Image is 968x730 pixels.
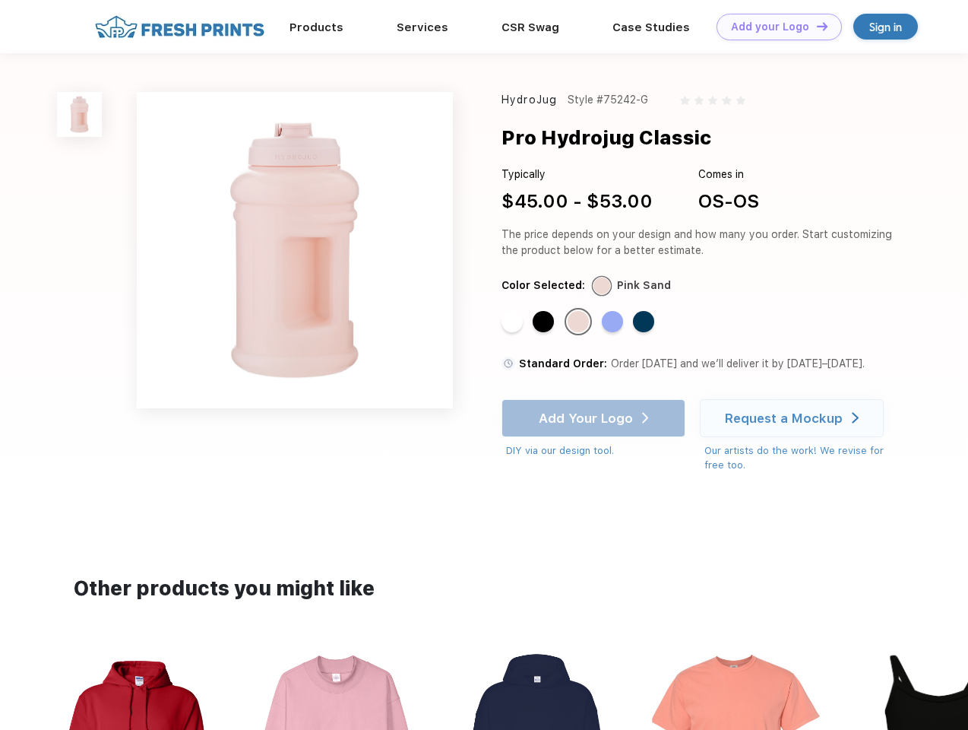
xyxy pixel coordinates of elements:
[501,188,653,215] div: $45.00 - $53.00
[519,357,607,370] span: Standard Order:
[501,227,898,259] div: The price depends on your design and how many you order. Start customizing the product below for ...
[722,96,731,105] img: gray_star.svg
[731,21,809,33] div: Add your Logo
[869,18,902,36] div: Sign in
[736,96,745,105] img: gray_star.svg
[501,123,711,152] div: Pro Hydrojug Classic
[725,411,843,426] div: Request a Mockup
[501,311,523,332] div: White
[568,92,648,108] div: Style #75242-G
[74,574,894,604] div: Other products you might like
[817,22,827,30] img: DT
[137,92,453,408] img: func=resize&h=640
[680,96,689,105] img: gray_star.svg
[501,278,585,294] div: Color Selected:
[633,311,654,332] div: Navy
[90,14,269,40] img: fo%20logo%202.webp
[611,357,865,370] span: Order [DATE] and we’ll deliver it by [DATE]–[DATE].
[57,92,102,137] img: func=resize&h=100
[698,167,759,182] div: Comes in
[533,311,554,332] div: Black
[704,443,898,473] div: Our artists do the work! We revise for free too.
[501,92,557,108] div: HydroJug
[506,443,685,459] div: DIY via our design tool.
[617,278,671,294] div: Pink Sand
[568,311,589,332] div: Pink Sand
[602,311,623,332] div: Hyper Blue
[694,96,704,105] img: gray_star.svg
[708,96,717,105] img: gray_star.svg
[501,357,515,370] img: standard order
[853,14,918,40] a: Sign in
[289,21,343,34] a: Products
[501,167,653,182] div: Typically
[852,412,859,424] img: white arrow
[698,188,759,215] div: OS-OS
